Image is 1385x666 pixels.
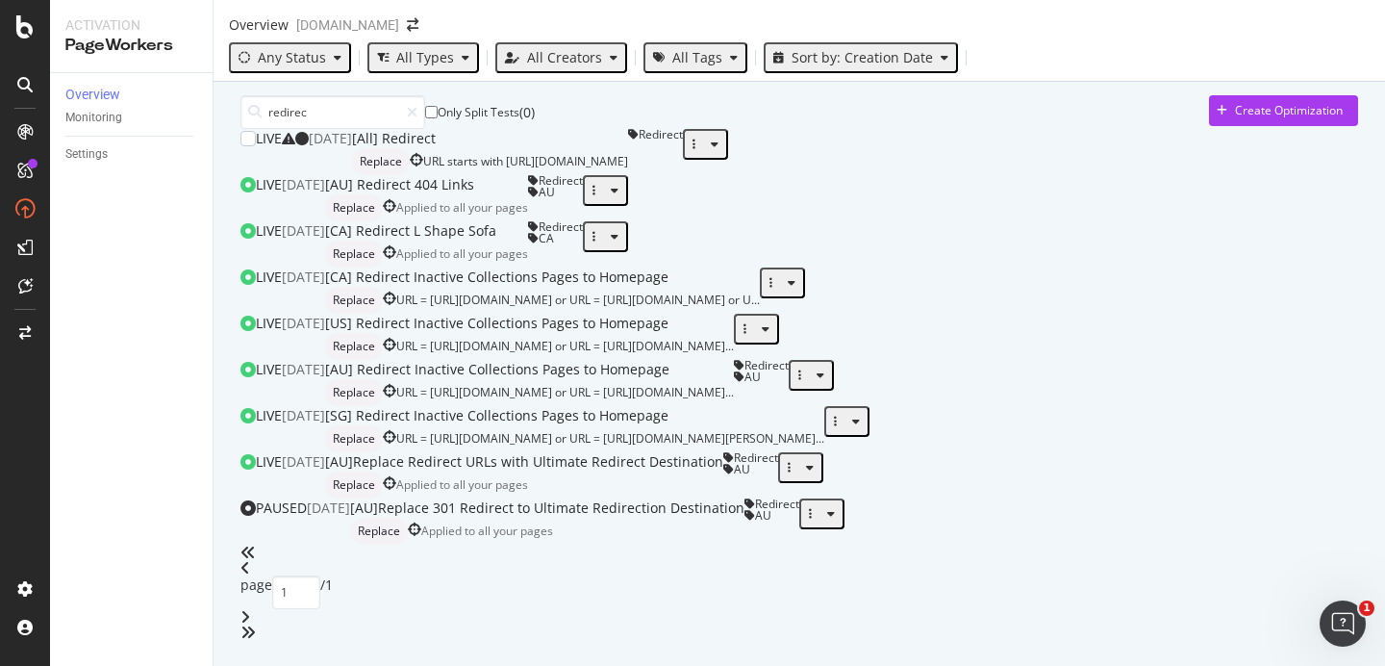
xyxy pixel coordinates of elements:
div: Monitoring [65,108,122,128]
div: [AU]Replace Redirect URLs with Ultimate Redirect Destination [325,452,723,472]
div: neutral label [528,187,583,198]
div: LIVE [256,221,282,241]
button: All Types [367,42,479,73]
div: neutral label [744,499,799,510]
div: Overview [65,85,120,104]
div: URL = [URL][DOMAIN_NAME] or URL = [URL][DOMAIN_NAME] [396,338,734,354]
input: Search an Optimization [240,95,425,129]
button: Sort by: Creation Date [764,42,958,73]
div: PageWorkers [65,35,197,57]
div: [DATE] [282,175,325,194]
div: LIVE [256,360,282,379]
div: page / 1 [240,576,1358,609]
span: Replace [333,295,375,306]
div: LIVE [256,129,282,148]
div: Activation [65,15,197,35]
span: CA [539,230,554,246]
div: neutral label [325,425,383,452]
span: Redirect [639,126,683,142]
div: All Types [396,50,454,65]
div: neutral label [325,379,383,406]
div: [DATE] [282,221,325,241]
span: Replace [333,248,375,260]
span: Redirect [539,218,583,235]
div: [SG] Redirect Inactive Collections Pages to Homepage [325,406,824,425]
button: Any Status [229,42,351,73]
div: neutral label [744,510,799,522]
div: [DATE] [307,499,350,518]
div: Create Optimization [1235,102,1343,118]
div: [All] Redirect [352,129,628,148]
div: neutral label [352,148,410,175]
div: [DATE] [282,314,325,333]
div: Applied to all your pages [396,245,528,262]
div: [DATE] [282,360,325,379]
div: [US] Redirect Inactive Collections Pages to Homepage [325,314,734,333]
div: LIVE [256,314,282,333]
div: URL = [URL][DOMAIN_NAME] or URL = [URL][DOMAIN_NAME] or U [396,292,760,308]
span: Redirect [539,172,583,189]
div: neutral label [734,360,789,371]
div: neutral label [325,287,383,314]
div: URL starts with [URL][DOMAIN_NAME] [423,153,628,169]
div: [DATE] [282,452,325,472]
div: neutral label [723,452,778,464]
div: PAUSED [256,499,307,518]
div: [CA] Redirect Inactive Collections Pages to Homepage [325,268,760,287]
div: neutral label [723,464,778,475]
span: Replace [333,202,375,214]
span: Redirect [734,449,778,466]
span: Replace [333,387,375,398]
span: AU [744,369,761,385]
div: neutral label [325,333,383,360]
div: Applied to all your pages [396,199,528,216]
div: URL = [URL][DOMAIN_NAME] or URL = [URL][DOMAIN_NAME] [396,384,734,400]
span: Replace [333,479,375,491]
div: [AU] Redirect Inactive Collections Pages to Homepage [325,360,734,379]
a: Monitoring [65,108,199,128]
div: angle-right [240,609,1358,625]
div: [DOMAIN_NAME] [296,15,399,35]
a: Overview [65,85,199,104]
div: [CA] Redirect L Shape Sofa [325,221,528,241]
span: AU [539,184,555,200]
div: angles-right [240,625,1358,640]
div: arrow-right-arrow-left [407,18,418,32]
span: ... [725,338,734,354]
div: [DATE] [282,406,325,425]
span: Replace [333,341,375,352]
div: [DATE] [282,268,325,287]
a: Settings [65,144,199,165]
span: AU [755,507,771,524]
div: LIVE [256,406,282,425]
div: LIVE [256,452,282,472]
span: Replace [358,525,400,537]
button: All Creators [495,42,627,73]
div: neutral label [325,241,383,268]
span: ... [816,430,824,447]
div: Applied to all your pages [421,523,553,539]
div: All Creators [527,50,602,65]
span: ... [725,384,734,400]
div: [DATE] [309,129,352,148]
div: neutral label [350,518,408,545]
div: Sort by: Creation Date [792,50,933,65]
div: Any Status [258,50,326,65]
div: neutral label [528,221,583,233]
div: Applied to all your pages [396,476,528,493]
div: neutral label [734,371,789,383]
button: Create Optimization [1209,95,1358,126]
div: [AU] Redirect 404 Links [325,175,528,194]
iframe: Intercom live chat [1320,601,1366,647]
span: AU [734,461,750,477]
div: neutral label [325,472,383,499]
span: Replace [333,433,375,445]
div: URL = [URL][DOMAIN_NAME] or URL = [URL][DOMAIN_NAME][PERSON_NAME] [396,430,824,447]
div: neutral label [528,175,583,187]
span: 1 [1359,601,1374,616]
div: LIVE [256,268,282,287]
div: neutral label [528,233,583,244]
span: Replace [360,156,402,167]
div: LIVE [256,175,282,194]
div: ( 0 ) [519,103,535,122]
